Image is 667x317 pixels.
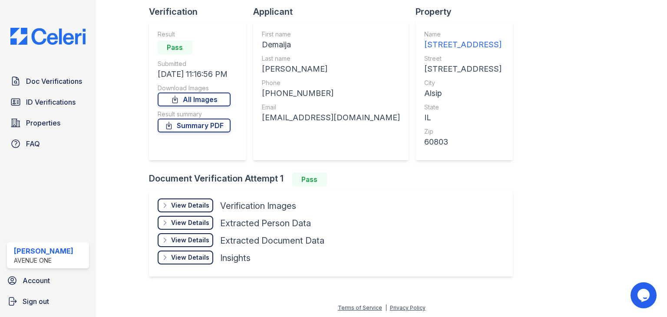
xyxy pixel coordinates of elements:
div: [STREET_ADDRESS] [424,63,502,75]
span: Sign out [23,296,49,307]
div: IL [424,112,502,124]
span: ID Verifications [26,97,76,107]
div: Document Verification Attempt 1 [149,172,520,186]
div: Phone [262,79,400,87]
div: Demaija [262,39,400,51]
a: All Images [158,92,231,106]
a: Privacy Policy [390,304,426,311]
div: [DATE] 11:16:56 PM [158,68,231,80]
div: Pass [292,172,327,186]
div: [PERSON_NAME] [262,63,400,75]
div: Street [424,54,502,63]
a: Terms of Service [338,304,382,311]
div: Verification Images [220,200,296,212]
a: Sign out [3,293,92,310]
div: Pass [158,40,192,54]
div: Last name [262,54,400,63]
div: Download Images [158,84,231,92]
a: ID Verifications [7,93,89,111]
div: | [385,304,387,311]
div: View Details [171,236,209,244]
div: [STREET_ADDRESS] [424,39,502,51]
div: Submitted [158,59,231,68]
div: Extracted Document Data [220,234,324,247]
div: Extracted Person Data [220,217,311,229]
div: Result [158,30,231,39]
span: Doc Verifications [26,76,82,86]
span: FAQ [26,139,40,149]
div: City [424,79,502,87]
div: View Details [171,201,209,210]
div: Result summary [158,110,231,119]
div: [PERSON_NAME] [14,246,73,256]
div: Alsip [424,87,502,99]
div: Zip [424,127,502,136]
div: Verification [149,6,253,18]
div: [EMAIL_ADDRESS][DOMAIN_NAME] [262,112,400,124]
div: Property [416,6,520,18]
div: State [424,103,502,112]
span: Properties [26,118,60,128]
div: Email [262,103,400,112]
div: Applicant [253,6,416,18]
a: FAQ [7,135,89,152]
a: Account [3,272,92,289]
div: 60803 [424,136,502,148]
div: [PHONE_NUMBER] [262,87,400,99]
a: Properties [7,114,89,132]
div: First name [262,30,400,39]
div: Avenue One [14,256,73,265]
a: Doc Verifications [7,73,89,90]
div: View Details [171,253,209,262]
a: Name [STREET_ADDRESS] [424,30,502,51]
a: Summary PDF [158,119,231,132]
div: View Details [171,218,209,227]
div: Insights [220,252,251,264]
img: CE_Logo_Blue-a8612792a0a2168367f1c8372b55b34899dd931a85d93a1a3d3e32e68fde9ad4.png [3,28,92,45]
span: Account [23,275,50,286]
div: Name [424,30,502,39]
iframe: chat widget [631,282,658,308]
